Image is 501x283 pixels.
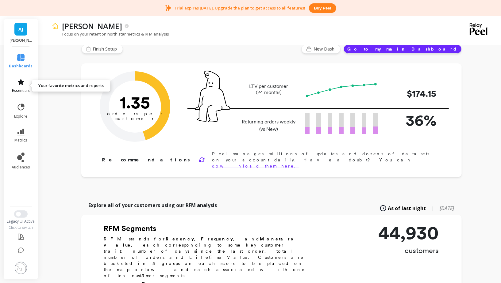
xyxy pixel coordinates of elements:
button: Go to my main Dashboard [344,44,462,54]
span: explore [14,114,28,119]
p: $174.15 [387,87,437,100]
button: Finish Setup [81,44,123,54]
span: metrics [14,138,27,143]
p: customers [379,246,439,255]
span: audiences [12,165,30,170]
span: Finish Setup [93,46,119,52]
tspan: orders per [107,111,163,116]
p: 44,930 [379,224,439,242]
span: [DATE] [440,205,454,212]
p: Artizan Joyeria [10,38,32,43]
p: Peel manages millions of updates and dozens of datasets on your account daily. Have a doubt? You can [212,151,442,169]
a: download them here. [212,164,299,168]
p: RFM stands for , , and , each corresponding to some key customer trait: number of days since the ... [104,236,313,279]
button: Buy peel [309,3,336,13]
span: essentials [12,88,30,93]
img: header icon [52,22,59,30]
span: AJ [18,26,23,33]
p: Explore all of your customers using our RFM analysis [89,202,217,209]
img: pal seatted on line [195,71,230,122]
b: Frequency [201,236,233,241]
span: New Dash [314,46,337,52]
p: Recommendations [102,156,191,164]
p: Focus on your retention north star metrics & RFM analysis [52,31,169,37]
button: Switch to New UI [14,210,28,218]
text: 1.35 [120,92,150,112]
img: profile picture [15,262,27,274]
p: 36% [387,109,437,132]
button: New Dash [301,44,341,54]
div: Legacy UI Active [3,219,39,224]
p: Returning orders weekly (vs New) [240,118,298,133]
span: As of last night [388,205,426,212]
span: dashboards [9,64,33,69]
p: Trial expires [DATE]. Upgrade the plan to get access to all features! [174,5,305,11]
div: Click to switch [3,225,39,230]
tspan: customer [115,116,154,121]
span: | [431,205,434,212]
p: Artizan Joyeria [62,21,122,31]
h2: RFM Segments [104,224,313,233]
p: LTV per customer (24 months) [240,83,298,96]
b: Recency [166,236,194,241]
